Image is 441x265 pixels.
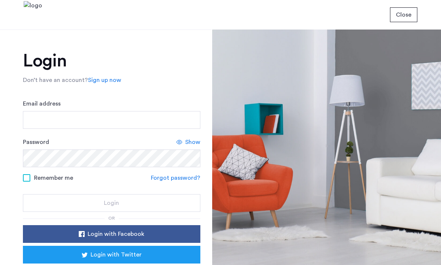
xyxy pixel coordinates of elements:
label: Email address [23,99,61,108]
span: Login with Facebook [88,230,144,238]
a: Sign up now [88,76,121,85]
img: logo [24,1,42,29]
h1: Login [23,52,200,70]
span: Remember me [34,173,73,182]
span: Close [396,10,411,19]
span: or [108,216,115,220]
button: button [23,246,200,264]
button: button [23,194,200,212]
button: button [390,7,417,22]
span: Show [185,138,200,147]
a: Forgot password? [151,173,200,182]
span: Login with Twitter [91,250,142,259]
button: button [23,225,200,243]
span: Don’t have an account? [23,77,88,83]
span: Login [104,199,119,207]
label: Password [23,138,49,147]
